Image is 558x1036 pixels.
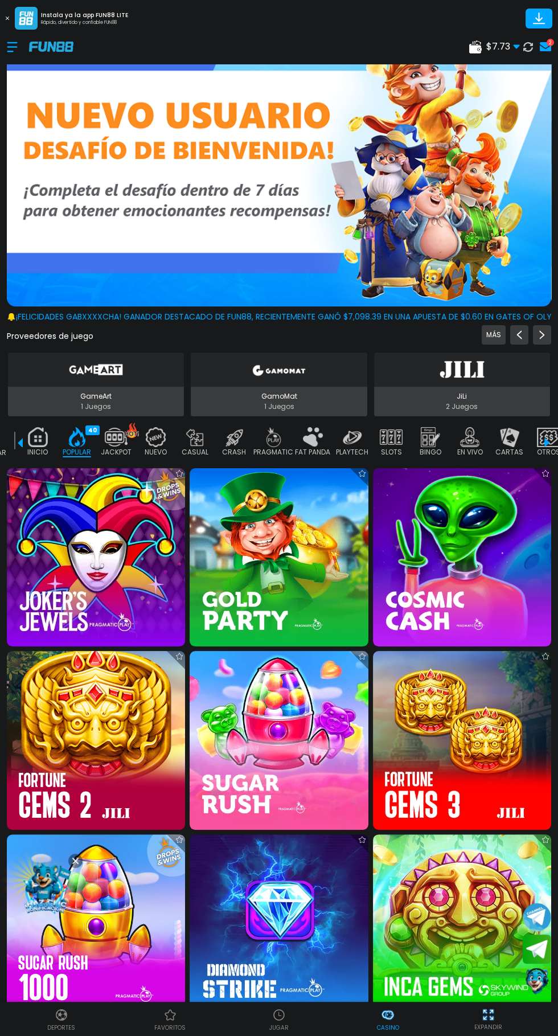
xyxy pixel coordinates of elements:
img: home_off.webp [26,427,49,447]
a: Casino JugarCasino JugarJUGAR [224,1006,333,1032]
img: jackpot_off.webp [105,427,128,447]
button: JiLi [371,351,553,417]
img: Company Logo [29,42,73,51]
button: Contact customer service [523,967,551,996]
button: Previous providers [482,325,506,345]
img: Bono de Nuevo Jugador [7,34,551,306]
img: hot [125,423,139,438]
p: CARTAS [495,447,523,457]
img: Joker's Jewels [7,468,185,646]
p: POPULAR [63,447,91,457]
img: pragmatic_off.webp [262,427,285,447]
img: Fortune Gems 2 [7,651,185,829]
img: playtech_off.webp [340,427,363,447]
img: cards_off.webp [498,427,520,447]
p: JiLi [374,391,550,402]
img: new_off.webp [144,427,167,447]
p: favoritos [154,1023,186,1032]
img: GameArt [68,357,124,382]
p: NUEVO [145,447,167,457]
p: 1 Juegos [191,402,367,412]
p: Deportes [47,1023,75,1032]
img: App Logo [15,7,38,30]
p: JUGAR [269,1023,289,1032]
img: crash_off.webp [223,427,245,447]
img: Sugar Rush [190,651,368,829]
span: $ 7.73 [486,40,520,54]
img: Cosmic Cash [373,468,551,646]
img: Deportes [55,1008,68,1022]
p: GamoMat [191,391,367,402]
a: Casino FavoritosCasino Favoritosfavoritos [116,1006,224,1032]
p: PRAGMATIC [253,447,293,457]
img: fat_panda_off.webp [301,427,324,447]
p: Rápido, divertido y confiable FUN88 [41,19,128,26]
img: Inca Gems [373,834,551,1013]
p: INICIO [27,447,48,457]
div: 40 [85,425,100,435]
p: PLAYTECH [336,447,368,457]
img: JiLi [434,357,490,382]
img: Fortune Gems 3 [373,651,551,829]
p: 1 Juegos [8,402,184,412]
p: CRASH [222,447,246,457]
p: EXPANDIR [474,1023,502,1031]
p: BINGO [420,447,441,457]
p: Casino [377,1023,399,1032]
button: Next providers [533,325,551,345]
a: 2 [536,39,551,55]
img: hide [481,1008,495,1022]
button: Previous providers [510,325,528,345]
button: GamoMat [187,351,370,417]
button: Proveedores de juego [7,330,93,342]
p: GameArt [8,391,184,402]
p: SLOTS [381,447,402,457]
button: Join telegram channel [523,902,551,932]
img: casual_off.webp [183,427,206,447]
button: Join telegram [523,935,551,964]
img: slots_off.webp [380,427,403,447]
img: Image Link [15,857,76,919]
img: live_off.webp [458,427,481,447]
a: CasinoCasinoCasino [334,1006,442,1032]
p: 2 Juegos [374,402,550,412]
p: JACKPOT [101,447,132,457]
p: Instala ya la app FUN88 LITE [41,11,128,19]
img: Casino Favoritos [163,1008,177,1022]
button: GameArt [5,351,187,417]
div: 2 [547,39,554,46]
img: Casino Jugar [272,1008,286,1022]
p: CASUAL [182,447,208,457]
p: EN VIVO [457,447,483,457]
img: bingo_off.webp [419,427,442,447]
img: GamoMat [251,357,307,382]
p: FAT PANDA [295,447,330,457]
img: popular_active.webp [65,427,88,447]
img: Gold Party [190,468,368,646]
img: Diamond Strike [190,834,368,1013]
img: Sugar Rush 1000 [7,834,185,1013]
a: DeportesDeportesDeportes [7,1006,116,1032]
